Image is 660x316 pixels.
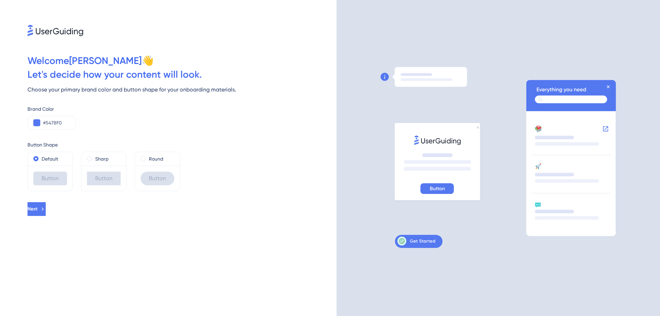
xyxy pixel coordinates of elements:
label: Default [42,155,58,163]
div: Brand Color [27,105,337,113]
span: Next [27,205,37,213]
button: Next [27,202,46,216]
div: Button [87,172,121,185]
label: Sharp [95,155,109,163]
div: Let ' s decide how your content will look. [27,68,337,81]
div: Button Shape [27,141,337,149]
div: Button [141,172,174,185]
div: Welcome [PERSON_NAME] 👋 [27,54,337,68]
label: Round [149,155,163,163]
div: Button [33,172,67,185]
div: Choose your primary brand color and button shape for your onboarding materials. [27,86,337,94]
